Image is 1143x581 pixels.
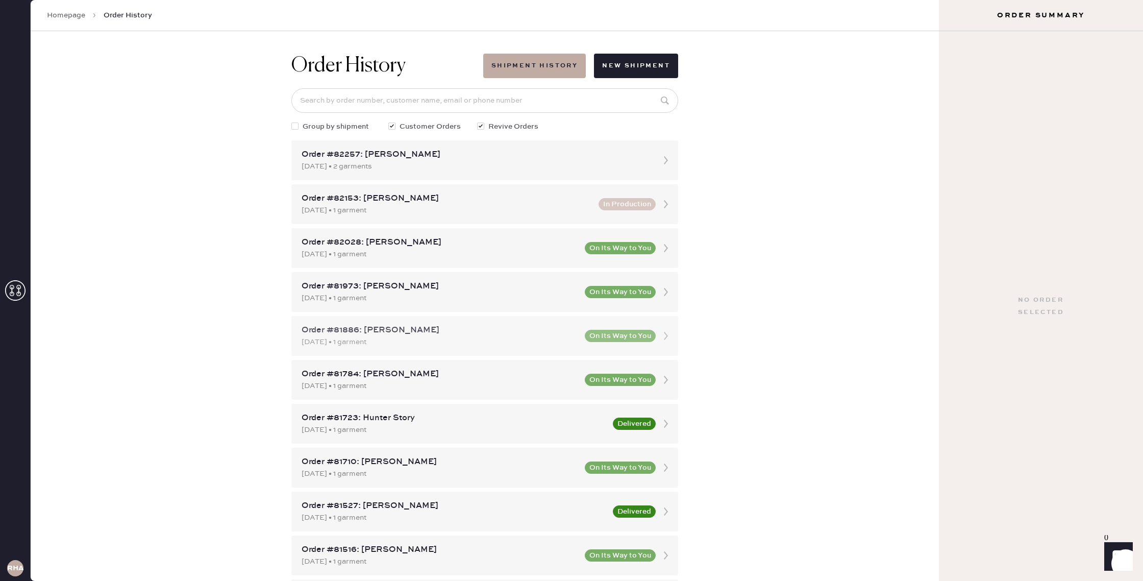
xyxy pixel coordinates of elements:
[303,121,369,132] span: Group by shipment
[7,565,23,572] h3: RHA
[302,412,607,424] div: Order #81723: Hunter Story
[585,242,656,254] button: On Its Way to You
[613,418,656,430] button: Delivered
[599,198,656,210] button: In Production
[585,286,656,298] button: On Its Way to You
[104,10,152,20] span: Order History
[1095,535,1138,579] iframe: Front Chat
[302,368,579,380] div: Order #81784: [PERSON_NAME]
[47,10,85,20] a: Homepage
[291,54,406,78] h1: Order History
[302,336,579,348] div: [DATE] • 1 garment
[302,161,650,172] div: [DATE] • 2 garments
[302,280,579,293] div: Order #81973: [PERSON_NAME]
[302,249,579,260] div: [DATE] • 1 garment
[1018,294,1064,319] div: No order selected
[585,330,656,342] button: On Its Way to You
[302,380,579,392] div: [DATE] • 1 garment
[302,205,592,216] div: [DATE] • 1 garment
[939,10,1143,20] h3: Order Summary
[291,88,678,113] input: Search by order number, customer name, email or phone number
[302,192,592,205] div: Order #82153: [PERSON_NAME]
[585,549,656,562] button: On Its Way to You
[585,374,656,386] button: On Its Way to You
[302,500,607,512] div: Order #81527: [PERSON_NAME]
[302,236,579,249] div: Order #82028: [PERSON_NAME]
[302,556,579,567] div: [DATE] • 1 garment
[302,456,579,468] div: Order #81710: [PERSON_NAME]
[585,462,656,474] button: On Its Way to You
[302,544,579,556] div: Order #81516: [PERSON_NAME]
[613,505,656,518] button: Delivered
[483,54,586,78] button: Shipment History
[302,512,607,523] div: [DATE] • 1 garment
[302,149,650,161] div: Order #82257: [PERSON_NAME]
[302,424,607,435] div: [DATE] • 1 garment
[302,324,579,336] div: Order #81886: [PERSON_NAME]
[400,121,461,132] span: Customer Orders
[302,293,579,304] div: [DATE] • 1 garment
[488,121,538,132] span: Revive Orders
[302,468,579,479] div: [DATE] • 1 garment
[594,54,678,78] button: New Shipment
